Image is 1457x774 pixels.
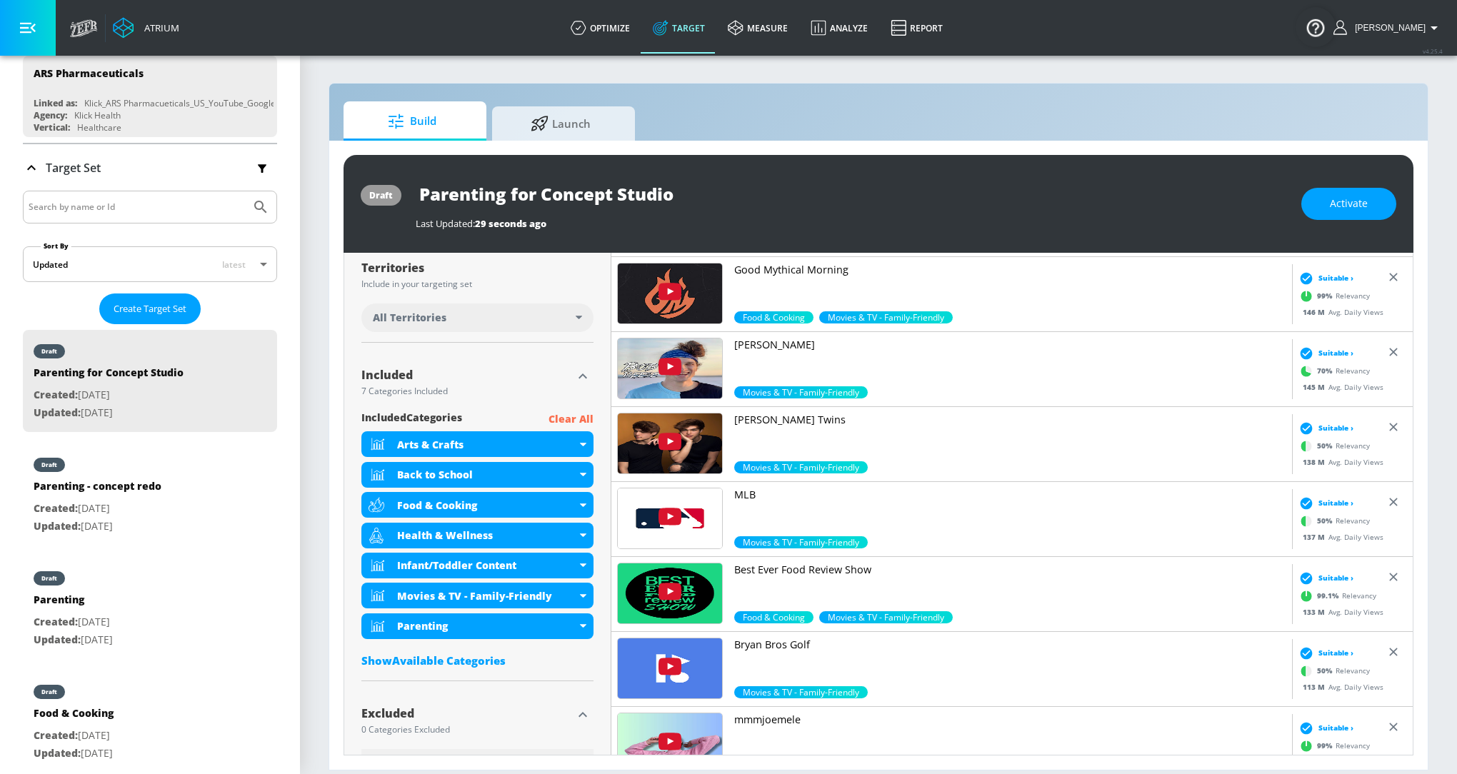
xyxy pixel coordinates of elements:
span: 99 % [1317,740,1336,751]
img: UUcAd5Np7fO8SeejB1FVKcYw [618,563,722,623]
span: 145 M [1303,382,1328,392]
span: Suitable › [1318,573,1353,583]
span: Created: [34,615,78,628]
a: mmmjoemele [734,713,1286,761]
img: UUlAa0YLrW4MaIKOWaeZR9Xg [618,713,722,773]
p: mmmjoemele [734,713,1286,727]
div: 99.0% [734,311,813,323]
div: Parenting - concept redo [34,479,161,500]
div: Parenting [397,619,576,633]
input: Search by name or Id [29,198,245,216]
button: [PERSON_NAME] [1333,19,1443,36]
img: UUbp9MyKCTEww4CxEzc_Tp0Q [618,413,722,473]
div: Updated [33,258,68,271]
div: Avg. Daily Views [1296,532,1383,543]
span: Created: [34,728,78,742]
span: latest [222,258,246,271]
span: 113 M [1303,682,1328,692]
span: Food & Cooking [734,311,813,323]
a: Analyze [799,2,879,54]
div: 50.0% [734,686,868,698]
span: Suitable › [1318,498,1353,508]
a: Target [641,2,716,54]
img: UUoLrcjPV5PbUrUyXq5mjc_A [618,488,722,548]
div: Include in your targeting set [361,280,594,288]
span: 99 % [1317,291,1336,301]
div: Avg. Daily Views [1296,382,1383,393]
div: ShowAvailable Categories [361,653,594,668]
div: Klick_ARS Pharmacueticals_US_YouTube_GoogleAds [84,97,291,109]
span: 29 seconds ago [475,217,546,230]
div: Arts & Crafts [361,431,594,457]
div: Target Set [23,144,277,191]
a: Report [879,2,954,54]
span: Suitable › [1318,348,1353,358]
a: Bryan Bros Golf [734,638,1286,686]
span: Suitable › [1318,723,1353,733]
div: 7 Categories Included [361,387,572,396]
div: Relevancy [1296,660,1370,682]
div: 70.0% [734,386,868,398]
a: [PERSON_NAME] Twins [734,413,1286,461]
a: optimize [559,2,641,54]
div: 50.0% [734,536,868,548]
p: [DATE] [34,386,184,404]
div: Movies & TV - Family-Friendly [397,589,576,603]
label: Sort By [41,241,71,251]
div: Suitable › [1296,646,1353,660]
span: Updated: [34,406,81,419]
div: Last Updated: [416,217,1287,230]
div: draftFood & CookingCreated:[DATE]Updated:[DATE] [23,670,277,773]
p: Clear All [549,411,594,428]
a: MLB [734,488,1286,536]
div: draftParenting for Concept StudioCreated:[DATE]Updated:[DATE] [23,330,277,432]
span: Food & Cooking [734,611,813,623]
div: Vertical: [34,121,70,134]
button: Open Resource Center [1296,7,1336,47]
span: Movies & TV - Family-Friendly [734,386,868,398]
p: [DATE] [34,404,184,422]
span: login as: veronica.hernandez@zefr.com [1349,23,1426,33]
div: Food & Cooking [361,492,594,518]
div: Healthcare [77,121,121,134]
span: All Territories [373,311,446,325]
div: Relevancy [1296,286,1370,307]
span: Create Target Set [114,301,186,317]
div: draftParentingCreated:[DATE]Updated:[DATE] [23,557,277,659]
div: draft [41,575,57,582]
div: Health & Wellness [397,528,576,542]
div: Relevancy [1296,361,1370,382]
div: Linked as: [34,97,77,109]
span: Movies & TV - Family-Friendly [734,536,868,548]
p: [DATE] [34,727,114,745]
div: draftParenting - concept redoCreated:[DATE]Updated:[DATE] [23,443,277,546]
span: Movies & TV - Family-Friendly [819,611,953,623]
img: UUdCxaD8rWfAj12rloIYS6jQ [618,638,722,698]
p: Best Ever Food Review Show [734,563,1286,577]
span: Suitable › [1318,423,1353,433]
span: Movies & TV - Family-Friendly [734,686,868,698]
div: Suitable › [1296,346,1353,361]
p: [DATE] [34,518,161,536]
div: 70.0% [819,611,953,623]
div: 70.0% [819,311,953,323]
div: 0 Categories Excluded [361,725,572,734]
p: [DATE] [34,500,161,518]
span: Movies & TV - Family-Friendly [819,311,953,323]
span: Suitable › [1318,648,1353,658]
div: Avg. Daily Views [1296,682,1383,693]
div: Suitable › [1296,496,1353,511]
span: included Categories [361,411,462,428]
div: Suitable › [1296,421,1353,436]
div: Movies & TV - Family-Friendly [361,583,594,608]
div: Suitable › [1296,721,1353,735]
div: Back to School [397,468,576,481]
div: Agency: [34,109,67,121]
span: Created: [34,501,78,515]
span: 146 M [1303,307,1328,317]
div: Avg. Daily Views [1296,607,1383,618]
span: Build [358,104,466,139]
a: [PERSON_NAME] [734,338,1286,386]
div: Parenting [34,593,113,613]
